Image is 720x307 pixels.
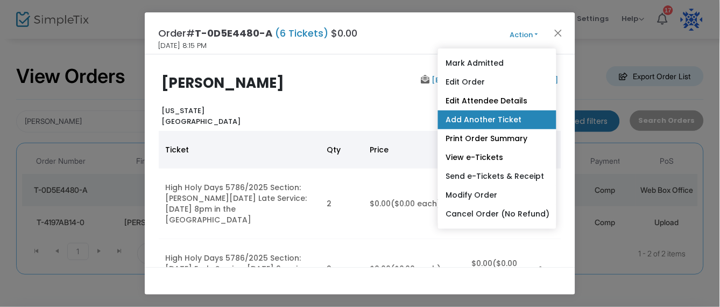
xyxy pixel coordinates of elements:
[320,131,363,169] th: Qty
[391,198,441,209] span: ($0.00 each)
[272,26,331,40] span: (6 Tickets)
[438,54,556,73] a: Mark Admitted
[438,148,556,167] a: View e-Tickets
[159,239,320,299] td: High Holy Days 5786/2025 Section: [DATE] Early Service: [DATE] 9am in the [GEOGRAPHIC_DATA]
[472,258,518,280] span: ($0.00 each)
[391,263,441,274] span: ($0.00 each)
[158,26,357,40] h4: Order# $0.00
[363,169,465,239] td: $0.00
[363,239,465,299] td: $0.00
[320,239,363,299] td: 2
[438,92,556,110] a: Edit Attendee Details
[552,26,566,40] button: Close
[195,26,272,40] span: T-0D5E4480-A
[492,29,556,41] button: Action
[465,239,530,299] td: $0.00
[438,205,556,224] a: Cancel Order (No Refund)
[158,40,207,51] span: [DATE] 8:15 PM
[162,73,285,93] b: [PERSON_NAME]
[363,131,465,169] th: Price
[438,73,556,92] a: Edit Order
[159,169,320,239] td: High Holy Days 5786/2025 Section: [PERSON_NAME][DATE] Late Service: [DATE] 8pm in the [GEOGRAPHIC...
[320,169,363,239] td: 2
[162,106,241,127] b: [US_STATE] [GEOGRAPHIC_DATA]
[438,110,556,129] a: Add Another Ticket
[438,186,556,205] a: Modify Order
[438,167,556,186] a: Send e-Tickets & Receipt
[159,131,320,169] th: Ticket
[438,129,556,148] a: Print Order Summary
